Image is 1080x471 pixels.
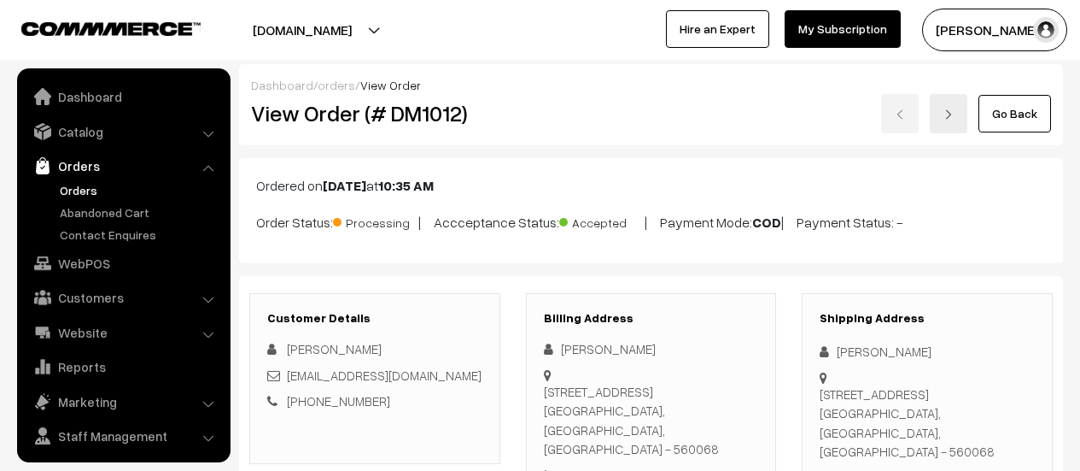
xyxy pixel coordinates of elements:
[287,368,482,383] a: [EMAIL_ADDRESS][DOMAIN_NAME]
[21,317,225,348] a: Website
[256,175,1046,196] p: Ordered on at
[21,282,225,313] a: Customers
[785,10,901,48] a: My Subscription
[666,10,769,48] a: Hire an Expert
[360,78,421,92] span: View Order
[21,351,225,382] a: Reports
[21,22,201,35] img: COMMMERCE
[55,181,225,199] a: Orders
[1033,17,1059,43] img: user
[544,339,759,359] div: [PERSON_NAME]
[21,386,225,417] a: Marketing
[287,341,382,356] span: [PERSON_NAME]
[21,116,225,147] a: Catalog
[978,95,1051,132] a: Go Back
[256,209,1046,233] p: Order Status: | Accceptance Status: | Payment Mode: | Payment Status: -
[55,203,225,221] a: Abandoned Cart
[820,385,1035,462] div: [STREET_ADDRESS] [GEOGRAPHIC_DATA], [GEOGRAPHIC_DATA], [GEOGRAPHIC_DATA] - 560068
[21,421,225,451] a: Staff Management
[922,9,1067,51] button: [PERSON_NAME]
[287,393,390,409] a: [PHONE_NUMBER]
[323,177,366,194] b: [DATE]
[251,76,1051,94] div: / /
[21,17,171,38] a: COMMMERCE
[820,311,1035,326] h3: Shipping Address
[333,209,418,232] span: Processing
[820,342,1035,362] div: [PERSON_NAME]
[559,209,645,232] span: Accepted
[267,311,482,326] h3: Customer Details
[251,100,500,127] h2: View Order (# DM1012)
[21,248,225,279] a: WebPOS
[251,78,313,92] a: Dashboard
[752,214,781,231] b: COD
[21,150,225,181] a: Orders
[544,311,759,326] h3: Billing Address
[55,226,225,244] a: Contact Enquires
[943,109,954,120] img: right-arrow.png
[21,81,225,112] a: Dashboard
[318,78,355,92] a: orders
[544,382,759,459] div: [STREET_ADDRESS] [GEOGRAPHIC_DATA], [GEOGRAPHIC_DATA], [GEOGRAPHIC_DATA] - 560068
[378,177,434,194] b: 10:35 AM
[193,9,412,51] button: [DOMAIN_NAME]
